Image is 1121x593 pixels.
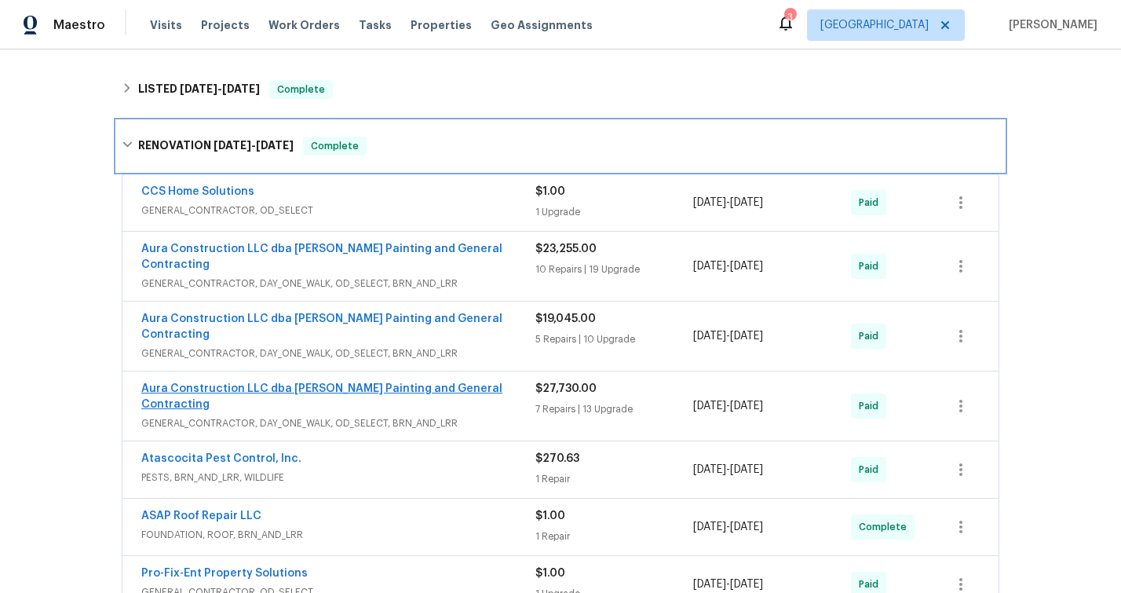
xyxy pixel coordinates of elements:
a: ASAP Roof Repair LLC [141,511,261,522]
span: GENERAL_CONTRACTOR, DAY_ONE_WALK, OD_SELECT, BRN_AND_LRR [141,415,535,431]
span: [DATE] [693,261,726,272]
span: [DATE] [730,331,763,342]
span: Properties [411,17,472,33]
span: Complete [271,82,331,97]
span: [DATE] [730,261,763,272]
span: Paid [859,328,885,344]
span: - [693,328,763,344]
span: - [180,83,260,94]
h6: LISTED [138,80,260,99]
div: 7 Repairs | 13 Upgrade [535,401,693,417]
span: [DATE] [693,197,726,208]
div: 10 Repairs | 19 Upgrade [535,262,693,277]
span: Complete [859,519,913,535]
span: [DATE] [730,197,763,208]
span: - [693,398,763,414]
span: $19,045.00 [535,313,596,324]
a: Aura Construction LLC dba [PERSON_NAME] Painting and General Contracting [141,313,502,340]
span: Visits [150,17,182,33]
span: $23,255.00 [535,243,597,254]
span: [DATE] [693,401,726,412]
span: [DATE] [730,401,763,412]
span: [PERSON_NAME] [1002,17,1097,33]
span: $1.00 [535,511,565,522]
span: [GEOGRAPHIC_DATA] [820,17,929,33]
span: GENERAL_CONTRACTOR, DAY_ONE_WALK, OD_SELECT, BRN_AND_LRR [141,346,535,361]
a: Atascocita Pest Control, Inc. [141,453,301,464]
div: 1 Upgrade [535,204,693,220]
span: [DATE] [730,464,763,475]
a: Pro-Fix-Ent Property Solutions [141,568,308,579]
span: [DATE] [730,579,763,590]
span: [DATE] [693,579,726,590]
span: Paid [859,258,885,274]
span: Paid [859,398,885,414]
span: [DATE] [180,83,217,94]
span: $270.63 [535,453,579,464]
span: [DATE] [693,522,726,533]
span: - [693,462,763,478]
span: - [693,195,763,210]
span: FOUNDATION, ROOF, BRN_AND_LRR [141,527,535,543]
span: Paid [859,462,885,478]
a: CCS Home Solutions [141,186,254,197]
span: $1.00 [535,568,565,579]
span: $27,730.00 [535,383,597,394]
div: RENOVATION [DATE]-[DATE]Complete [117,121,1004,171]
span: [DATE] [222,83,260,94]
span: Tasks [359,20,392,31]
span: GENERAL_CONTRACTOR, DAY_ONE_WALK, OD_SELECT, BRN_AND_LRR [141,276,535,291]
span: [DATE] [214,140,251,151]
span: - [693,519,763,535]
a: Aura Construction LLC dba [PERSON_NAME] Painting and General Contracting [141,243,502,270]
span: Work Orders [268,17,340,33]
span: Paid [859,577,885,592]
div: LISTED [DATE]-[DATE]Complete [117,71,1004,108]
span: PESTS, BRN_AND_LRR, WILDLIFE [141,470,535,485]
span: [DATE] [693,464,726,475]
span: Projects [201,17,250,33]
h6: RENOVATION [138,137,294,156]
span: - [693,258,763,274]
a: Aura Construction LLC dba [PERSON_NAME] Painting and General Contracting [141,383,502,410]
span: [DATE] [693,331,726,342]
span: GENERAL_CONTRACTOR, OD_SELECT [141,203,535,218]
div: 3 [784,9,795,25]
span: [DATE] [730,522,763,533]
div: 5 Repairs | 10 Upgrade [535,331,693,347]
span: - [693,577,763,592]
span: Paid [859,195,885,210]
span: - [214,140,294,151]
span: $1.00 [535,186,565,197]
span: Geo Assignments [491,17,593,33]
span: Maestro [53,17,105,33]
span: [DATE] [256,140,294,151]
span: Complete [305,138,365,154]
div: 1 Repair [535,529,693,544]
div: 1 Repair [535,471,693,487]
